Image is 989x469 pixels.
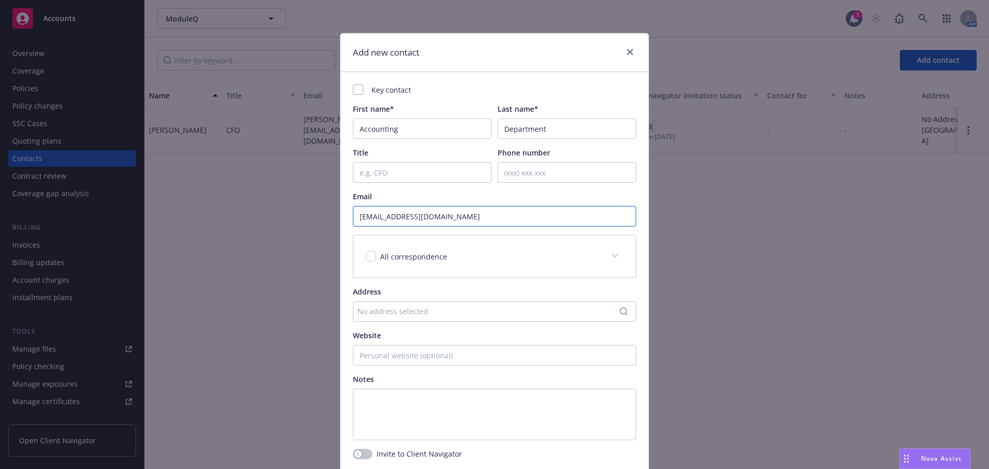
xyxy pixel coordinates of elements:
[498,148,550,158] span: Phone number
[353,301,636,322] button: No address selected
[353,345,636,366] input: Personal website (optional)
[498,162,636,183] input: (xxx) xxx-xxx
[353,162,491,183] input: e.g. CFO
[624,46,636,58] a: close
[353,235,636,277] div: All correspondence
[377,448,462,459] span: Invite to Client Navigator
[357,306,621,317] div: No address selected
[353,84,636,95] div: Key contact
[620,307,628,316] svg: Search
[353,374,374,384] span: Notes
[353,118,491,139] input: First Name
[353,287,381,297] span: Address
[899,448,970,469] button: Nova Assist
[921,454,962,463] span: Nova Assist
[353,206,636,227] input: example@email.com
[900,449,913,468] div: Drag to move
[380,252,447,262] span: All correspondence
[498,104,538,114] span: Last name*
[353,192,372,201] span: Email
[353,104,394,114] span: First name*
[498,118,636,139] input: Last Name
[353,331,381,340] span: Website
[353,148,368,158] span: Title
[353,46,419,59] h1: Add new contact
